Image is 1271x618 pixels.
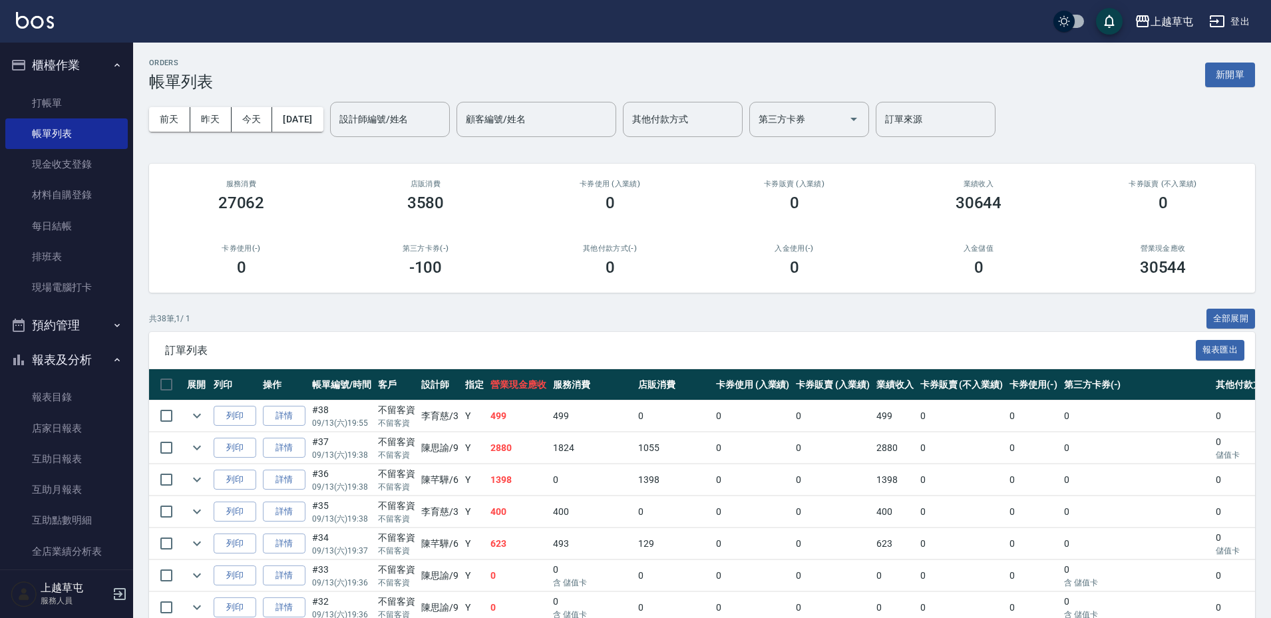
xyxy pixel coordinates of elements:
[312,577,371,589] p: 09/13 (六) 19:36
[462,369,487,400] th: 指定
[487,432,550,464] td: 2880
[5,272,128,303] a: 現場電腦打卡
[5,474,128,505] a: 互助月報表
[793,560,873,591] td: 0
[214,502,256,522] button: 列印
[214,470,256,490] button: 列印
[378,563,415,577] div: 不留客資
[165,180,317,188] h3: 服務消費
[713,400,793,432] td: 0
[418,400,462,432] td: 李育慈 /3
[635,528,713,559] td: 129
[718,180,870,188] h2: 卡券販賣 (入業績)
[349,244,502,253] h2: 第三方卡券(-)
[378,467,415,481] div: 不留客資
[378,481,415,493] p: 不留客資
[553,577,632,589] p: 含 儲值卡
[378,545,415,557] p: 不留客資
[1196,343,1245,356] a: 報表匯出
[11,581,37,607] img: Person
[462,464,487,496] td: Y
[378,531,415,545] div: 不留客資
[187,597,207,617] button: expand row
[263,565,305,586] a: 詳情
[418,528,462,559] td: 陳芊驊 /6
[214,565,256,586] button: 列印
[718,244,870,253] h2: 入金使用(-)
[263,534,305,554] a: 詳情
[214,406,256,426] button: 列印
[917,432,1006,464] td: 0
[5,343,128,377] button: 報表及分析
[312,481,371,493] p: 09/13 (六) 19:38
[232,107,273,132] button: 今天
[873,432,917,464] td: 2880
[713,432,793,464] td: 0
[409,258,443,277] h3: -100
[263,502,305,522] a: 詳情
[378,595,415,609] div: 不留客資
[165,244,317,253] h2: 卡券使用(-)
[378,435,415,449] div: 不留客資
[309,560,375,591] td: #33
[149,313,190,325] p: 共 38 筆, 1 / 1
[418,432,462,464] td: 陳思諭 /9
[1087,244,1239,253] h2: 營業現金應收
[635,496,713,528] td: 0
[635,400,713,432] td: 0
[41,595,108,607] p: 服務人員
[1196,340,1245,361] button: 報表匯出
[1140,258,1186,277] h3: 30544
[873,528,917,559] td: 623
[1006,432,1061,464] td: 0
[462,496,487,528] td: Y
[487,528,550,559] td: 623
[873,400,917,432] td: 499
[713,369,793,400] th: 卡券使用 (入業績)
[917,528,1006,559] td: 0
[713,464,793,496] td: 0
[210,369,260,400] th: 列印
[1061,400,1212,432] td: 0
[550,369,635,400] th: 服務消費
[550,400,635,432] td: 499
[462,400,487,432] td: Y
[214,597,256,618] button: 列印
[375,369,419,400] th: 客戶
[873,560,917,591] td: 0
[487,496,550,528] td: 400
[237,258,246,277] h3: 0
[635,464,713,496] td: 1398
[263,597,305,618] a: 詳情
[5,567,128,597] a: 營業統計分析表
[5,536,128,567] a: 全店業績分析表
[149,107,190,132] button: 前天
[917,400,1006,432] td: 0
[149,59,213,67] h2: ORDERS
[418,560,462,591] td: 陳思諭 /9
[309,464,375,496] td: #36
[309,432,375,464] td: #37
[263,406,305,426] a: 詳情
[793,464,873,496] td: 0
[873,464,917,496] td: 1398
[917,560,1006,591] td: 0
[260,369,309,400] th: 操作
[187,534,207,553] button: expand row
[1129,8,1198,35] button: 上越草屯
[873,496,917,528] td: 400
[309,528,375,559] td: #34
[5,118,128,149] a: 帳單列表
[1206,309,1256,329] button: 全部展開
[5,88,128,118] a: 打帳單
[713,560,793,591] td: 0
[312,417,371,429] p: 09/13 (六) 19:55
[1006,464,1061,496] td: 0
[272,107,323,132] button: [DATE]
[635,432,713,464] td: 1055
[407,194,445,212] h3: 3580
[5,382,128,412] a: 報表目錄
[187,502,207,522] button: expand row
[378,577,415,589] p: 不留客資
[263,438,305,458] a: 詳情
